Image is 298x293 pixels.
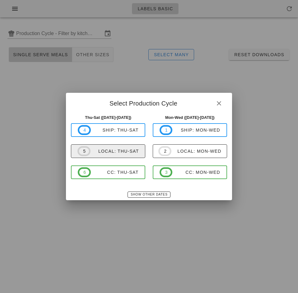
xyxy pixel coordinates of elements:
[91,128,139,133] div: ship: Thu-Sat
[165,115,215,120] strong: Mon-Wed ([DATE]-[DATE])
[66,93,232,112] div: Select Production Cycle
[71,165,145,179] button: 6CC: Thu-Sat
[91,170,139,175] div: CC: Thu-Sat
[130,193,167,196] span: Show Other Dates
[83,127,86,133] span: 4
[83,169,86,176] span: 6
[171,149,221,154] div: local: Mon-Wed
[71,123,145,137] button: 4ship: Thu-Sat
[172,128,220,133] div: ship: Mon-Wed
[153,144,227,158] button: 2local: Mon-Wed
[165,169,167,176] span: 3
[165,127,167,133] span: 1
[71,144,145,158] button: 5local: Thu-Sat
[83,148,85,155] span: 5
[153,165,227,179] button: 3CC: Mon-Wed
[91,149,139,154] div: local: Thu-Sat
[85,115,131,120] strong: Thu-Sat ([DATE]-[DATE])
[128,192,170,198] button: Show Other Dates
[153,123,227,137] button: 1ship: Mon-Wed
[172,170,220,175] div: CC: Mon-Wed
[164,148,166,155] span: 2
